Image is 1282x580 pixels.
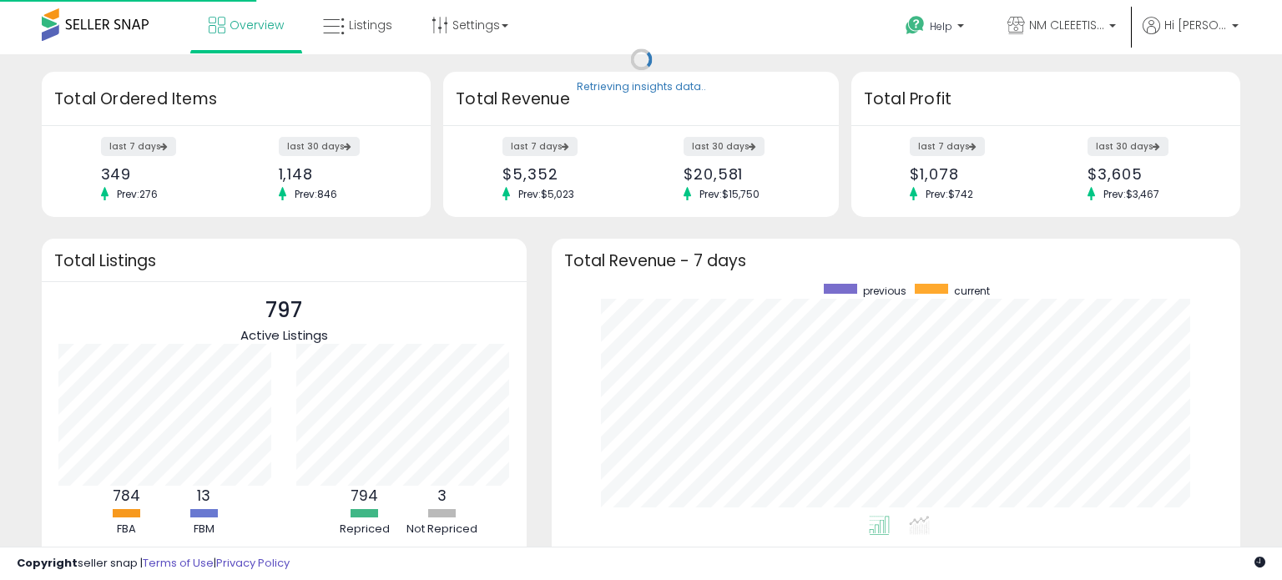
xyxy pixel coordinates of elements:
div: 349 [101,165,225,183]
label: last 7 days [101,137,176,156]
div: Retrieving insights data.. [577,80,706,95]
span: NM CLEEETIS LLC [1029,17,1104,33]
span: current [954,284,990,298]
b: 3 [437,486,447,506]
span: Prev: $3,467 [1095,187,1168,201]
h3: Total Ordered Items [54,88,418,111]
div: $1,078 [910,165,1033,183]
div: $3,605 [1088,165,1211,183]
h3: Total Revenue - 7 days [564,255,1228,267]
span: Listings [349,17,392,33]
div: FBA [88,522,164,537]
span: Prev: $742 [917,187,982,201]
span: Overview [230,17,284,33]
h3: Total Revenue [456,88,826,111]
span: Prev: $15,750 [691,187,768,201]
div: Repriced [327,522,402,537]
b: 784 [113,486,140,506]
a: Terms of Use [143,555,214,571]
span: Prev: $5,023 [510,187,583,201]
div: $20,581 [684,165,810,183]
span: Active Listings [240,326,328,344]
i: Get Help [905,15,926,36]
span: Hi [PERSON_NAME] [1164,17,1227,33]
a: Hi [PERSON_NAME] [1143,17,1239,54]
label: last 30 days [684,137,765,156]
p: 797 [240,295,328,326]
a: Help [892,3,981,54]
div: Not Repriced [405,522,480,537]
div: 1,148 [279,165,402,183]
h3: Total Listings [54,255,514,267]
b: 13 [197,486,210,506]
strong: Copyright [17,555,78,571]
label: last 7 days [910,137,985,156]
div: seller snap | | [17,556,290,572]
label: last 30 days [1088,137,1168,156]
span: previous [863,284,906,298]
div: FBM [166,522,241,537]
a: Privacy Policy [216,555,290,571]
h3: Total Profit [864,88,1228,111]
label: last 30 days [279,137,360,156]
span: Prev: 846 [286,187,346,201]
b: 794 [351,486,378,506]
div: $5,352 [502,165,628,183]
span: Help [930,19,952,33]
label: last 7 days [502,137,578,156]
span: Prev: 276 [109,187,166,201]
